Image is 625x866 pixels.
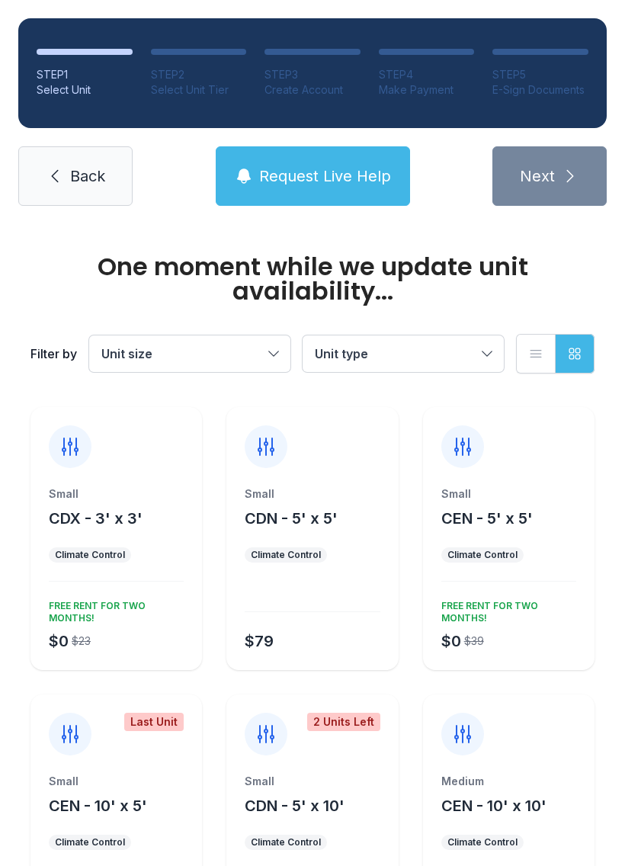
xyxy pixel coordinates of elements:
div: FREE RENT FOR TWO MONTHS! [43,594,184,624]
div: Make Payment [379,82,475,98]
button: CEN - 10' x 10' [441,795,546,816]
div: Climate Control [447,836,518,848]
div: Climate Control [251,836,321,848]
div: STEP 3 [264,67,361,82]
div: $79 [245,630,274,652]
div: $0 [441,630,461,652]
span: CDN - 5' x 5' [245,509,338,528]
button: CEN - 5' x 5' [441,508,533,529]
span: Request Live Help [259,165,391,187]
div: Small [245,774,380,789]
div: STEP 2 [151,67,247,82]
button: CEN - 10' x 5' [49,795,147,816]
div: One moment while we update unit availability... [30,255,595,303]
div: STEP 1 [37,67,133,82]
span: CDN - 5' x 10' [245,797,345,815]
div: Last Unit [124,713,184,731]
div: FREE RENT FOR TWO MONTHS! [435,594,576,624]
div: Small [441,486,576,502]
button: CDX - 3' x 3' [49,508,143,529]
div: Climate Control [55,836,125,848]
div: Medium [441,774,576,789]
div: Small [49,774,184,789]
span: Next [520,165,555,187]
button: CDN - 5' x 10' [245,795,345,816]
button: Unit type [303,335,504,372]
div: E-Sign Documents [492,82,588,98]
div: Climate Control [447,549,518,561]
div: 2 Units Left [307,713,380,731]
div: $0 [49,630,69,652]
div: Select Unit [37,82,133,98]
div: Climate Control [55,549,125,561]
span: CEN - 10' x 5' [49,797,147,815]
button: CDN - 5' x 5' [245,508,338,529]
div: $23 [72,633,91,649]
button: Unit size [89,335,290,372]
div: Select Unit Tier [151,82,247,98]
div: Small [49,486,184,502]
span: Back [70,165,105,187]
span: Unit type [315,346,368,361]
div: STEP 4 [379,67,475,82]
div: Climate Control [251,549,321,561]
div: STEP 5 [492,67,588,82]
span: CDX - 3' x 3' [49,509,143,528]
div: $39 [464,633,484,649]
span: CEN - 5' x 5' [441,509,533,528]
span: Unit size [101,346,152,361]
div: Create Account [264,82,361,98]
div: Small [245,486,380,502]
span: CEN - 10' x 10' [441,797,546,815]
div: Filter by [30,345,77,363]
